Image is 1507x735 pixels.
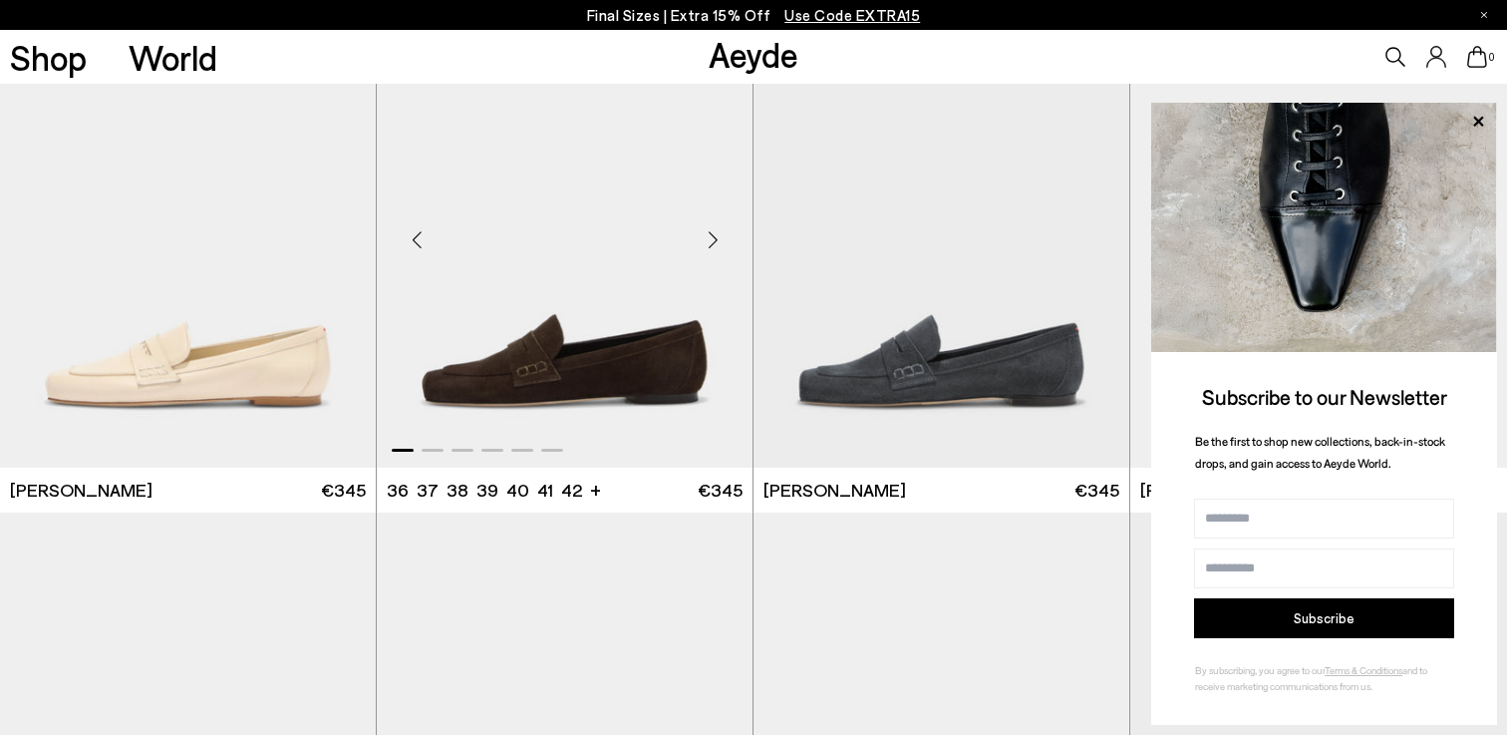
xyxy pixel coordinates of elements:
[1194,598,1454,638] button: Subscribe
[387,478,409,503] li: 36
[590,476,601,503] li: +
[377,468,753,513] a: 36 37 38 39 40 41 42 + €345
[537,478,553,503] li: 41
[447,478,468,503] li: 38
[10,40,87,75] a: Shop
[506,478,529,503] li: 40
[1202,384,1447,409] span: Subscribe to our Newsletter
[1130,468,1507,513] a: [PERSON_NAME] €395
[10,478,152,503] span: [PERSON_NAME]
[1467,46,1487,68] a: 0
[417,478,439,503] li: 37
[709,33,798,75] a: Aeyde
[321,478,366,503] span: €345
[1074,478,1119,503] span: €345
[587,3,921,28] p: Final Sizes | Extra 15% Off
[763,478,906,503] span: [PERSON_NAME]
[784,6,920,24] span: Navigate to /collections/ss25-final-sizes
[387,209,447,269] div: Previous slide
[683,209,743,269] div: Next slide
[476,478,498,503] li: 39
[1195,434,1445,471] span: Be the first to shop new collections, back-in-stock drops, and gain access to Aeyde World.
[1151,103,1497,352] img: ca3f721fb6ff708a270709c41d776025.jpg
[561,478,582,503] li: 42
[1487,52,1497,63] span: 0
[387,478,576,503] ul: variant
[1195,664,1325,676] span: By subscribing, you agree to our
[129,40,217,75] a: World
[1140,478,1283,503] span: [PERSON_NAME]
[698,478,743,503] span: €345
[753,468,1129,513] a: [PERSON_NAME] €345
[1325,664,1402,676] a: Terms & Conditions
